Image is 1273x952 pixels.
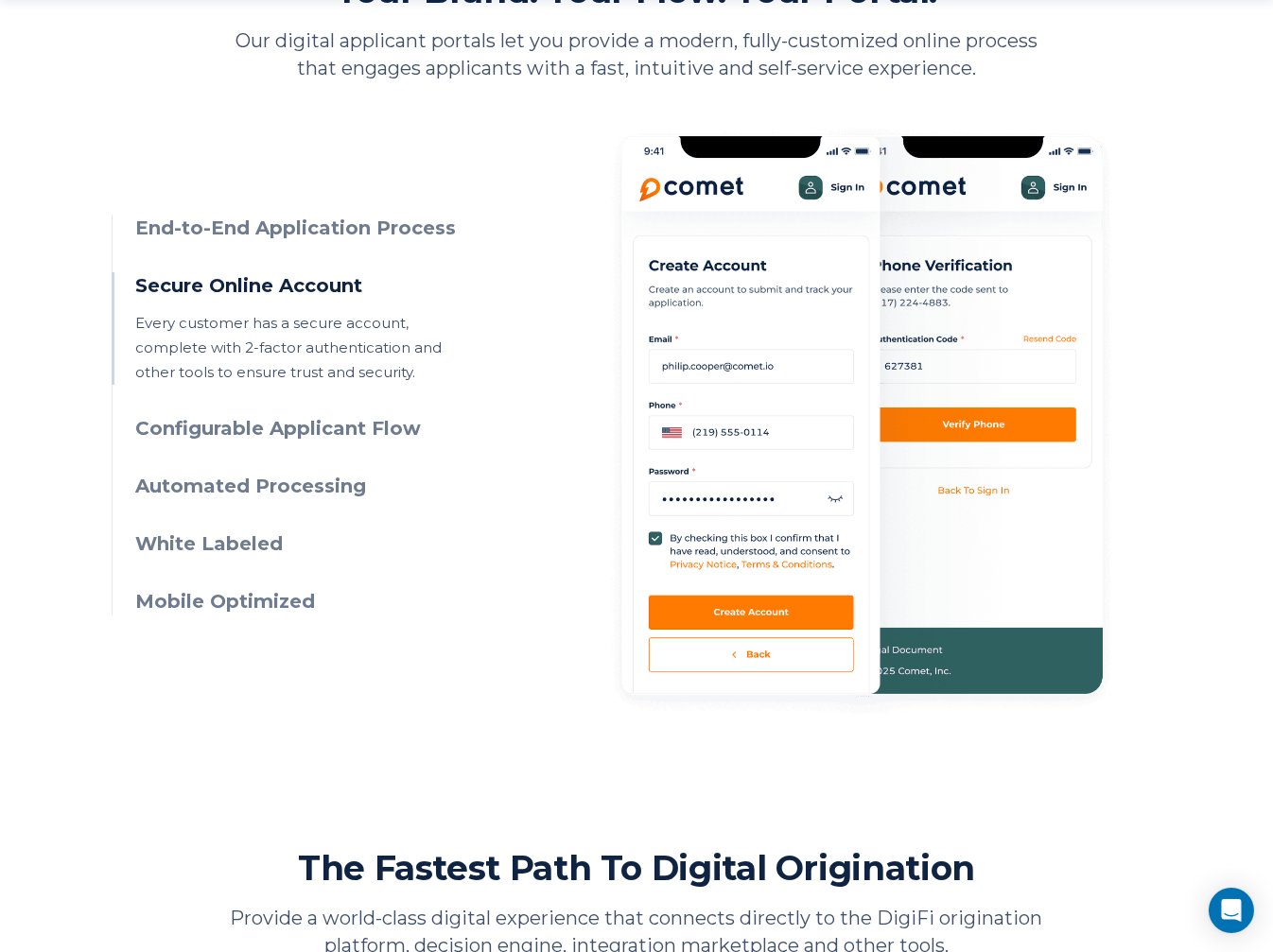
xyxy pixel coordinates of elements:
[135,215,479,242] h3: End-to-End Application Process
[135,588,479,615] h3: Mobile Optimized
[1209,888,1254,933] div: Open Intercom Messenger
[298,846,975,890] h2: The Fastest Path To Digital Origination
[135,311,479,385] p: Every customer has a secure account, complete with 2-factor authentication and other tools to ens...
[135,473,479,500] h3: Automated Processing
[135,272,479,300] h3: Secure Online Account
[135,530,479,558] h3: White Labeled
[135,415,479,442] h3: Configurable Applicant Flow
[564,116,1161,714] img: Secure Online Account
[225,27,1048,82] p: Our digital applicant portals let you provide a modern, fully-customized online process that enga...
